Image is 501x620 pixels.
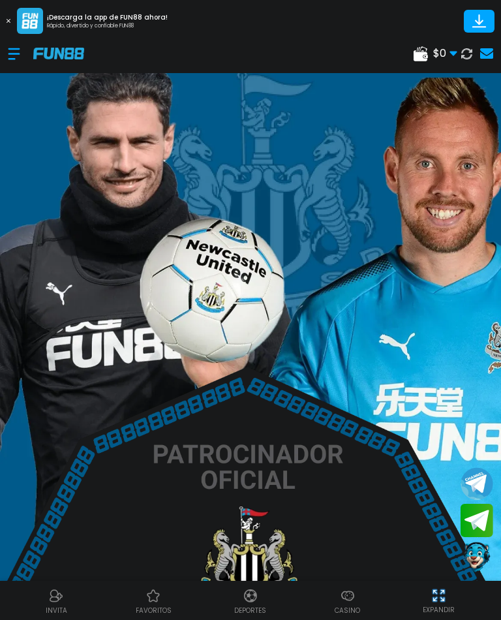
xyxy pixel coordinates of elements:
img: Casino [340,588,356,604]
img: Company Logo [33,48,84,59]
img: Deportes [243,588,258,604]
a: Casino FavoritosCasino Favoritosfavoritos [105,586,202,615]
p: INVITA [46,606,67,615]
img: hide [431,587,447,604]
button: Contact customer service [461,540,493,574]
img: App Logo [17,8,43,34]
p: Casino [335,606,360,615]
img: Casino Favoritos [145,588,161,604]
button: Join telegram [461,504,493,538]
img: Referral [48,588,64,604]
p: favoritos [136,606,172,615]
a: ReferralReferralINVITA [8,586,105,615]
p: ¡Descarga la app de FUN88 ahora! [47,12,168,22]
span: $ 0 [433,46,457,61]
p: Rápido, divertido y confiable FUN88 [47,22,168,30]
p: EXPANDIR [423,605,455,615]
a: CasinoCasinoCasino [299,586,396,615]
p: Deportes [234,606,266,615]
button: Join telegram channel [461,467,493,501]
a: DeportesDeportesDeportes [202,586,299,615]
